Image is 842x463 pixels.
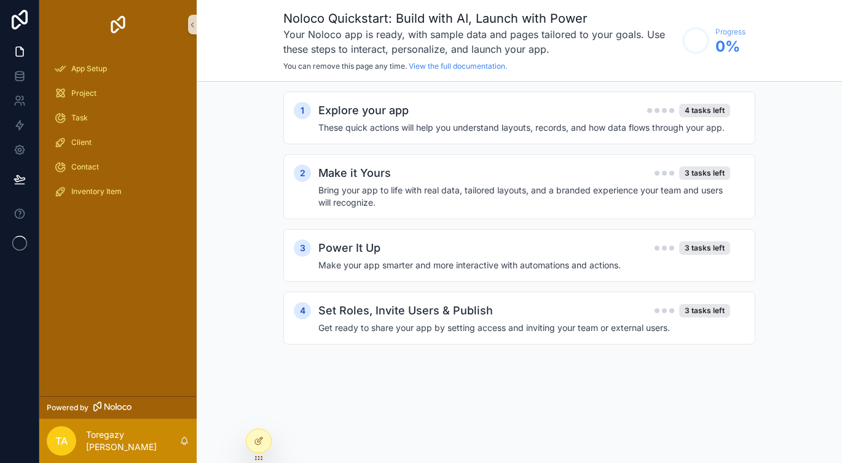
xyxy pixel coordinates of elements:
span: Project [71,88,96,98]
a: View the full documentation. [409,61,507,71]
a: Powered by [39,396,197,419]
span: Progress [715,27,746,37]
img: App logo [108,15,128,34]
span: You can remove this page any time. [283,61,407,71]
a: Contact [47,156,189,178]
a: Project [47,82,189,104]
a: Task [47,107,189,129]
h1: Noloco Quickstart: Build with AI, Launch with Power [283,10,676,27]
a: Client [47,131,189,154]
span: Task [71,113,88,123]
div: scrollable content [39,49,197,219]
span: 0 % [715,37,746,56]
span: Powered by [47,403,89,413]
a: Inventory Item [47,181,189,203]
span: App Setup [71,64,107,74]
a: App Setup [47,58,189,80]
span: Inventory Item [71,187,122,196]
span: TA [55,434,68,448]
span: Contact [71,162,99,172]
span: Client [71,138,92,147]
p: Toregazy [PERSON_NAME] [86,429,179,453]
h3: Your Noloco app is ready, with sample data and pages tailored to your goals. Use these steps to i... [283,27,676,56]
